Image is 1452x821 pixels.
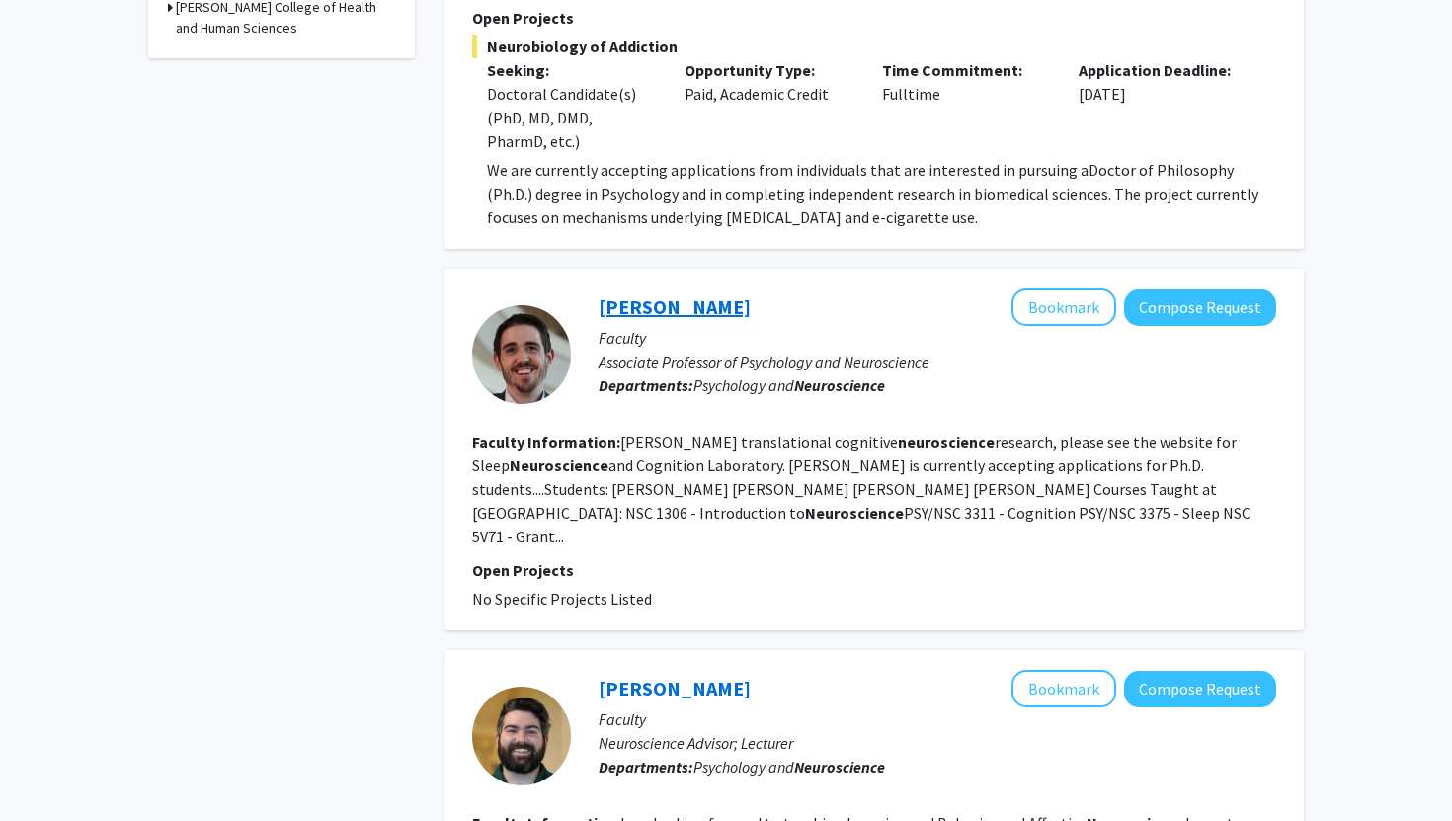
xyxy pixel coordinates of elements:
div: [DATE] [1064,58,1261,153]
p: Neuroscience Advisor; Lecturer [599,731,1276,755]
b: neuroscience [898,432,995,452]
b: Departments: [599,375,693,395]
a: [PERSON_NAME] [599,294,751,319]
button: Compose Request to Ben Schwartz [1124,671,1276,707]
span: Psychology and [693,375,885,395]
div: Fulltime [867,58,1065,153]
p: Associate Professor of Psychology and Neuroscience [599,350,1276,373]
b: Neuroscience [510,455,608,475]
p: Open Projects [472,558,1276,582]
fg-read-more: [PERSON_NAME] translational cognitive research, please see the website for Sleep and Cognition La... [472,432,1250,546]
p: Open Projects [472,6,1276,30]
span: Neurobiology of Addiction [472,35,1276,58]
span: No Specific Projects Listed [472,589,652,609]
button: Add Michael Scullin to Bookmarks [1011,288,1116,326]
p: Faculty [599,707,1276,731]
b: Departments: [599,757,693,777]
p: Opportunity Type: [685,58,852,82]
b: Neuroscience [794,375,885,395]
p: We are currently accepting applications from individuals that are interested in pursuing a [487,158,1276,229]
b: Neuroscience [794,757,885,777]
span: Psychology and [693,757,885,777]
div: Paid, Academic Credit [670,58,867,153]
a: [PERSON_NAME] [599,676,751,700]
p: Faculty [599,326,1276,350]
iframe: Chat [15,732,84,806]
p: Application Deadline: [1079,58,1247,82]
div: Doctoral Candidate(s) (PhD, MD, DMD, PharmD, etc.) [487,82,655,153]
span: Doctor of Philosophy (Ph.D.) degree in Psychology and in completing independent research in biome... [487,160,1258,227]
b: Neuroscience [805,503,904,523]
button: Add Ben Schwartz to Bookmarks [1011,670,1116,707]
p: Time Commitment: [882,58,1050,82]
b: Faculty Information: [472,432,620,452]
p: Seeking: [487,58,655,82]
button: Compose Request to Michael Scullin [1124,289,1276,326]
